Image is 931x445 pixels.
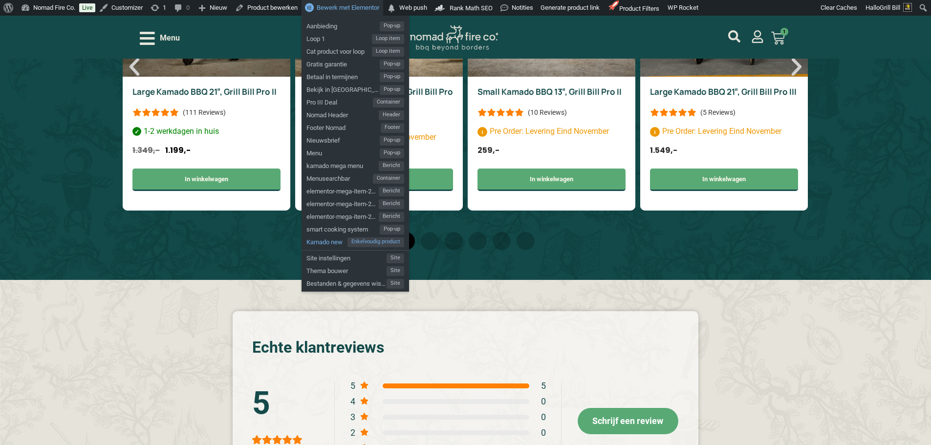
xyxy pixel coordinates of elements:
span: Grill Bill [880,4,900,11]
a: kamado mega menuBericht [302,158,409,171]
div: 3 [350,411,356,423]
span: Menu [160,32,180,44]
span: Ga naar slide 6 [517,232,535,250]
span: Bestanden & gegevens wissen [306,276,387,289]
a: MenusearchbarContainer [302,171,409,184]
span: Menusearchbar [306,171,373,184]
span: Gratis garantie [306,57,380,69]
span: Ga naar slide 3 [445,232,463,250]
a: Toevoegen aan winkelwagen: “Small Kamado BBQ 13", Grill Bill Pro II“ [477,169,626,191]
div: 4 [350,396,356,407]
p: 1-2 werkdagen in huis [132,126,281,137]
a: 1 [759,25,797,51]
span: Pop-up [380,72,404,82]
p: (111 Reviews) [183,108,226,116]
span: Rank Math SEO [450,4,493,12]
a: AanbiedingPop-up [302,19,409,31]
span: Bericht [379,199,404,209]
span: Betaal in termijnen [306,69,380,82]
span: Loop item [372,47,404,57]
div: 5 [541,381,546,391]
span: Pop-up [380,148,404,158]
p: Pre Order: Levering Eind November [477,126,626,137]
a: Loop 1Loop item [302,31,409,44]
span: Loop 1 [306,31,372,44]
span: Nomad Header [306,107,379,120]
a: Footer NomadFooter [302,120,409,133]
div: 0 [541,427,546,438]
a: Thema bouwerSite [302,263,409,276]
span: Site [387,266,404,276]
a: Betaal in termijnenPop-up [302,69,409,82]
a: Site instellingenSite [302,251,409,263]
a: Kamado newEnkelvoudig product [302,234,409,247]
span: Site [387,279,404,289]
a: Large Kamado BBQ 21″, Grill Bill Pro II [132,86,277,97]
a: Nomad HeaderHeader [302,107,409,120]
span: Loop item [372,34,404,44]
div: Volgende slide [785,55,808,79]
span: Pop-up [380,136,404,146]
span: Pro III Deal [306,95,373,107]
iframe: Brevo live chat [892,208,921,237]
span: Bekijk in [GEOGRAPHIC_DATA] [306,82,380,95]
span: smart cooking system [306,222,380,234]
span: Cat product voor loop [306,44,372,57]
p: (5 Reviews) [700,108,736,116]
span: Pop-up [380,85,404,95]
a: mijn account [728,30,740,42]
p: (10 Reviews) [528,108,567,116]
a: mijn account [751,30,764,43]
div: 0 [541,412,546,422]
span: Footer Nomad [306,120,381,133]
a: elementor-mega-item-200252Bericht [302,209,409,222]
div: 5 [252,385,270,422]
span: elementor-mega-item-200252 [306,209,379,222]
span: Pop-up [380,21,404,31]
a: elementor-mega-item-200239Bericht [302,196,409,209]
span: Container [373,98,404,107]
a: Cat product voor loopLoop item [302,44,409,57]
div: Echte klantreviews [252,338,384,357]
span: Pop-up [380,225,404,234]
span: Ga naar slide 5 [493,232,511,250]
span: Ga naar slide 2 [421,232,439,250]
span: Kamado new [306,234,347,247]
a: Toevoegen aan winkelwagen: “Large Kamado BBQ 21", Grill Bill Pro III“ [650,169,798,191]
span: Aanbieding [306,19,380,31]
span: Bericht [379,212,404,222]
span: Thema bouwer [306,263,387,276]
span: Pop-up [380,60,404,69]
a: Gratis garantiePop-up [302,57,409,69]
a: elementor-mega-item-200170Bericht [302,184,409,196]
a: Pro III DealContainer [302,95,409,107]
a: Bekijk in [GEOGRAPHIC_DATA]Pop-up [302,82,409,95]
div: Vorige slide [123,55,146,79]
img: Avatar of Grill Bill [903,3,912,12]
span: Header [379,110,404,120]
a: Live [79,3,95,12]
a: NieuwsbriefPop-up [302,133,409,146]
span: Nieuwsbrief [306,133,380,146]
p: Pre Order: Levering Eind November [650,126,798,137]
span: Bewerk met Elementor [317,4,379,11]
div: 0 [541,396,546,406]
span: kamado mega menu [306,158,379,171]
span: Bericht [379,161,404,171]
a: Small Kamado BBQ 13″, Grill Bill Pro II [477,86,622,97]
a: Bestanden & gegevens wissenSite [302,276,409,289]
div: 2 [350,427,356,439]
span: Schrijf een review [592,416,663,426]
span: elementor-mega-item-200239 [306,196,379,209]
span:  [387,1,396,15]
span: Enkelvoudig product [347,237,404,247]
span: elementor-mega-item-200170 [306,184,379,196]
img: Nomad Logo [410,25,498,51]
a: smart cooking systemPop-up [302,222,409,234]
span: Footer [381,123,404,133]
span: Container [373,174,404,184]
span: 1 [780,28,788,36]
span: Ga naar slide 4 [469,232,487,250]
span: Bericht [379,187,404,196]
span: Menu [306,146,380,158]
